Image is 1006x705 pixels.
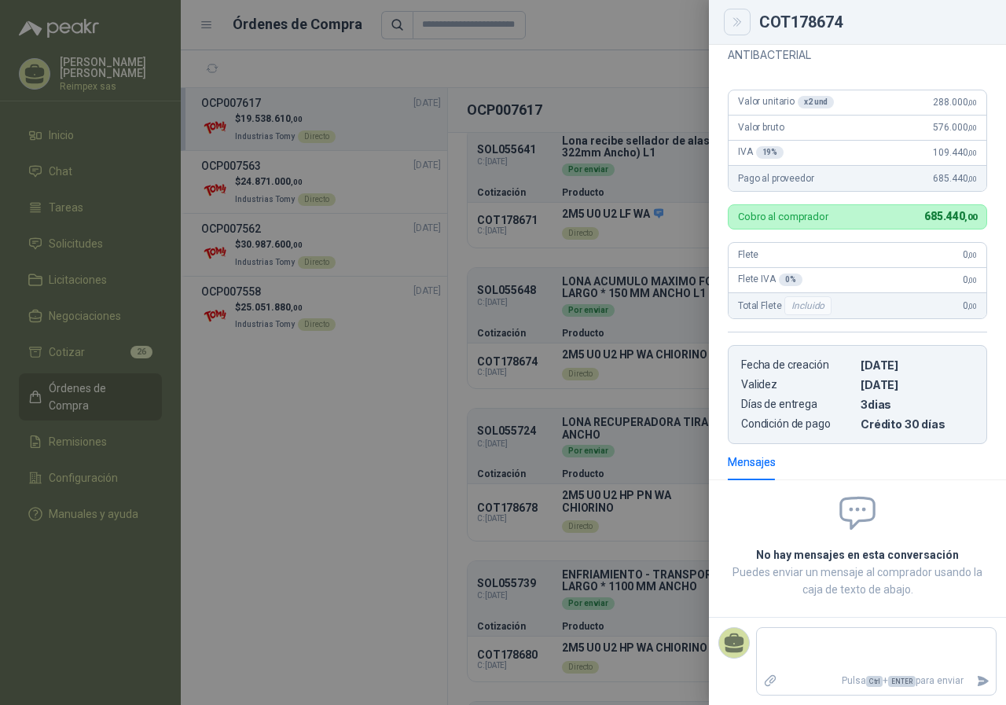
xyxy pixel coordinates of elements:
span: 685.440 [933,173,977,184]
span: ,00 [964,212,977,222]
p: Fecha de creación [741,358,854,372]
span: ,00 [967,276,977,285]
span: ,00 [967,251,977,259]
span: ,00 [967,174,977,183]
p: Pulsa + para enviar [784,667,971,695]
p: [DATE] [861,358,974,372]
span: ENTER [888,676,916,687]
span: Flete [738,249,758,260]
span: ,00 [967,149,977,157]
span: ,00 [967,302,977,310]
div: Incluido [784,296,832,315]
span: 576.000 [933,122,977,133]
p: Condición de pago [741,417,854,431]
span: ,00 [967,123,977,132]
p: Validez [741,378,854,391]
span: Total Flete [738,296,835,315]
span: Flete IVA [738,274,802,286]
span: IVA [738,146,784,159]
span: ,00 [967,98,977,107]
p: [DATE] [861,378,974,391]
div: Mensajes [728,453,776,471]
p: Días de entrega [741,398,854,411]
span: 109.440 [933,147,977,158]
span: Pago al proveedor [738,173,814,184]
span: 288.000 [933,97,977,108]
label: Adjuntar archivos [757,667,784,695]
p: Cobro al comprador [738,211,828,222]
button: Enviar [970,667,996,695]
p: Crédito 30 días [861,417,974,431]
div: 19 % [756,146,784,159]
p: Puedes enviar un mensaje al comprador usando la caja de texto de abajo. [728,564,987,598]
span: Valor bruto [738,122,784,133]
span: 0 [963,300,977,311]
span: Valor unitario [738,96,834,108]
h2: No hay mensajes en esta conversación [728,546,987,564]
span: Ctrl [866,676,883,687]
p: COEFICIENTE DE FRICCION MEDIO ITALIANA (HP) ANTIBACTERIAL [728,27,987,64]
span: 0 [963,274,977,285]
button: Close [728,13,747,31]
div: x 2 und [798,96,834,108]
p: 3 dias [861,398,974,411]
div: 0 % [779,274,802,286]
div: COT178674 [759,14,987,30]
span: 0 [963,249,977,260]
span: 685.440 [924,210,977,222]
